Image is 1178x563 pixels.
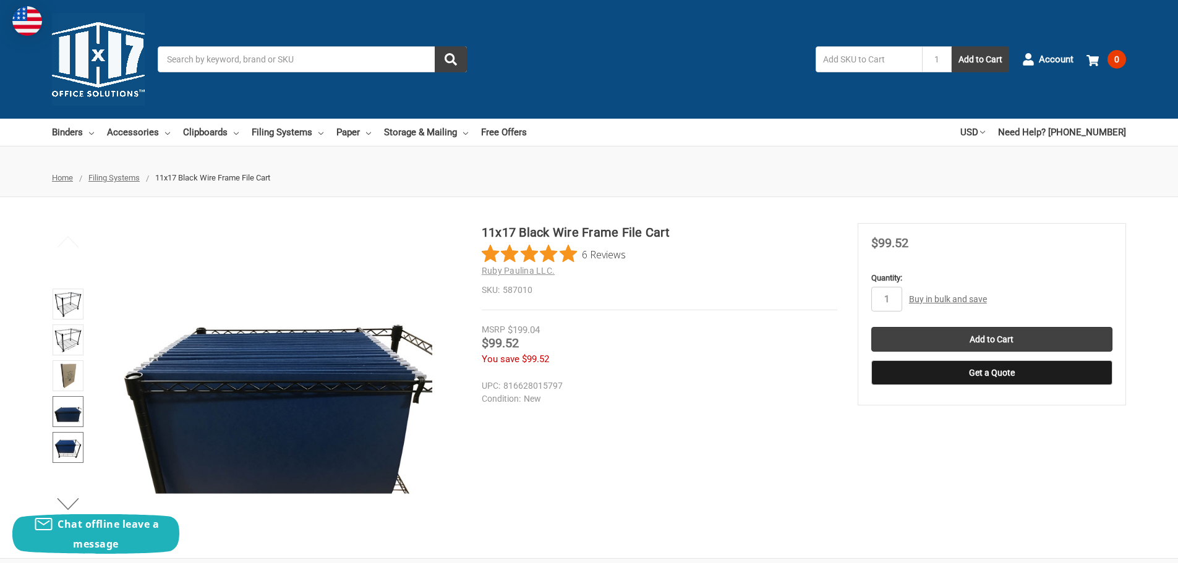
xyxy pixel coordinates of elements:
a: Ruby Paulina LLC. [482,266,555,276]
img: duty and tax information for United States [12,6,42,36]
span: You save [482,353,519,365]
a: Home [52,173,73,182]
span: 0 [1108,50,1126,69]
input: Add SKU to Cart [816,46,922,72]
span: $199.04 [508,324,540,336]
button: Add to Cart [952,46,1009,72]
span: 6 Reviews [582,245,626,263]
a: Binders [52,119,94,146]
dt: Condition: [482,392,521,405]
span: 11x17 Black Wire Frame File Cart [155,173,270,182]
input: Search by keyword, brand or SKU [158,46,467,72]
span: Chat offline leave a message [58,517,159,551]
span: $99.52 [482,336,519,350]
input: Add to Cart [871,327,1112,352]
span: $99.52 [522,353,549,365]
a: Storage & Mailing [384,119,468,146]
div: MSRP [482,323,505,336]
button: Get a Quote [871,360,1112,385]
dd: 816628015797 [482,379,832,392]
dd: New [482,392,832,405]
a: Accessories [107,119,170,146]
h1: 11x17 Black Wire Frame File Cart [482,223,837,242]
a: Buy in bulk and save [909,294,987,304]
dd: 587010 [482,284,837,297]
a: 0 [1086,43,1126,75]
a: USD [960,119,985,146]
button: Next [49,491,87,516]
a: Filing Systems [252,119,323,146]
span: Account [1039,53,1073,67]
img: 11x17 Black Wire Frame File Cart [123,223,432,532]
dt: SKU: [482,284,500,297]
a: Need Help? [PHONE_NUMBER] [998,119,1126,146]
label: Quantity: [871,272,1112,284]
span: $99.52 [871,235,908,250]
img: 11x17.com [52,13,145,106]
img: 11x17 Black Rolling File Cart [54,362,82,389]
img: 11x17 Black Wire Frame File Cart [54,434,82,461]
img: 11x17 Black Wire Frame File Cart [54,290,82,318]
button: Previous [49,229,87,254]
button: Chat offline leave a message [12,514,179,554]
a: Clipboards [183,119,239,146]
a: Free Offers [481,119,527,146]
a: Paper [336,119,371,146]
dt: UPC: [482,379,500,392]
a: Account [1022,43,1073,75]
img: 11x17 Black Wire Frame File Cart [54,326,82,353]
img: 11x17 Black Wire Frame File Cart [54,398,82,425]
a: Filing Systems [88,173,140,182]
button: Rated 4.8 out of 5 stars from 6 reviews. Jump to reviews. [482,245,626,263]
